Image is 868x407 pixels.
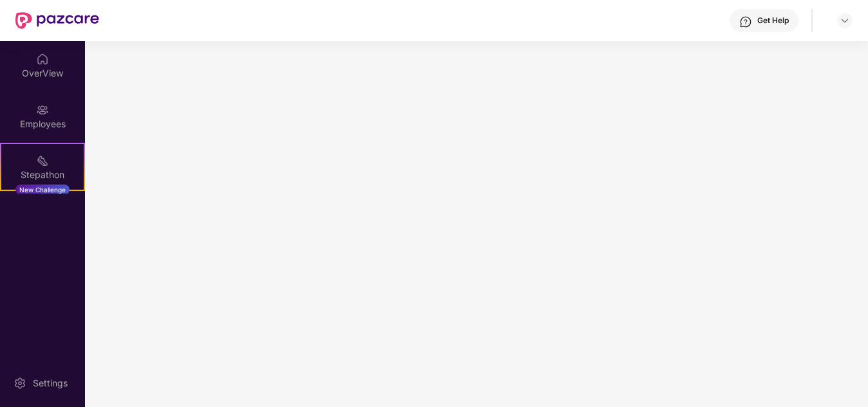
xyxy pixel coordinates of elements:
[14,377,26,390] img: svg+xml;base64,PHN2ZyBpZD0iU2V0dGluZy0yMHgyMCIgeG1sbnM9Imh0dHA6Ly93d3cudzMub3JnLzIwMDAvc3ZnIiB3aW...
[36,104,49,116] img: svg+xml;base64,PHN2ZyBpZD0iRW1wbG95ZWVzIiB4bWxucz0iaHR0cDovL3d3dy53My5vcmcvMjAwMC9zdmciIHdpZHRoPS...
[15,185,70,195] div: New Challenge
[36,53,49,66] img: svg+xml;base64,PHN2ZyBpZD0iSG9tZSIgeG1sbnM9Imh0dHA6Ly93d3cudzMub3JnLzIwMDAvc3ZnIiB3aWR0aD0iMjAiIG...
[15,12,99,29] img: New Pazcare Logo
[840,15,850,26] img: svg+xml;base64,PHN2ZyBpZD0iRHJvcGRvd24tMzJ4MzIiIHhtbG5zPSJodHRwOi8vd3d3LnczLm9yZy8yMDAwL3N2ZyIgd2...
[757,15,789,26] div: Get Help
[739,15,752,28] img: svg+xml;base64,PHN2ZyBpZD0iSGVscC0zMngzMiIgeG1sbnM9Imh0dHA6Ly93d3cudzMub3JnLzIwMDAvc3ZnIiB3aWR0aD...
[1,168,84,181] div: Stepathon
[36,154,49,167] img: svg+xml;base64,PHN2ZyB4bWxucz0iaHR0cDovL3d3dy53My5vcmcvMjAwMC9zdmciIHdpZHRoPSIyMSIgaGVpZ2h0PSIyMC...
[29,377,71,390] div: Settings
